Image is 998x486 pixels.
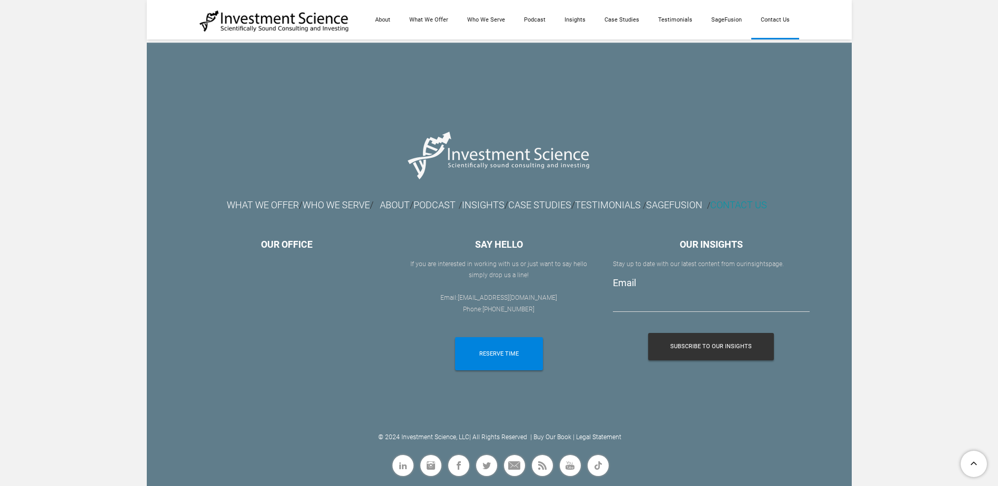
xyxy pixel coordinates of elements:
[447,453,471,478] a: Facebook
[680,239,743,250] font: OUR INSIGHTS
[508,199,571,210] a: CASE STUDIES
[299,199,303,210] font: /
[746,260,769,268] a: insights
[380,199,410,210] a: ABOUT
[479,337,519,370] span: RESERVE TIME
[472,433,527,441] a: All Rights Reserved
[613,260,784,268] font: Stay up to date with our latest content from our page.
[956,447,993,481] a: To Top
[475,239,523,250] font: SAY HELLO
[440,294,557,313] font: Email: Phone:
[710,199,767,210] a: CONTACT US
[261,239,312,250] font: OUR OFFICE
[391,453,415,478] a: Linkedin
[303,202,370,210] a: WHO WE SERVE
[380,199,414,210] font: /
[646,202,702,210] a: SAGEFUSION
[482,306,535,313] a: [PHONE_NUMBER]​
[199,9,349,33] img: Investment Science | NYC Consulting Services
[482,306,535,313] font: [PHONE_NUMBER]
[459,200,462,210] font: /
[613,277,636,288] label: Email
[227,202,299,210] a: WHAT WE OFFER
[575,199,641,210] a: TESTIMONIALS
[573,433,574,441] a: |
[530,433,532,441] a: |
[576,433,621,441] a: Legal Statement
[469,433,471,441] a: |
[414,202,456,210] a: PODCAST
[475,453,499,478] a: Twitter
[462,199,508,210] font: /
[508,199,643,210] font: /
[558,453,582,478] a: Youtube
[586,453,610,478] a: Flickr
[227,199,299,210] font: WHAT WE OFFER
[303,199,370,210] font: WHO WE SERVE
[462,199,505,210] a: INSIGHTS
[533,433,571,441] a: Buy Our Book
[670,333,752,360] span: Subscribe To Our Insights
[370,199,374,210] font: /
[378,433,469,441] a: © 2024 Investment Science, LLC
[414,199,456,210] font: PODCAST
[643,200,646,210] font: /
[707,200,710,210] font: /
[530,453,555,478] a: Rss
[410,260,587,279] font: If you are interested in working with us or ​just want to say hello simply drop us a line!
[402,121,596,188] img: Picture
[502,453,527,478] a: Mail
[419,453,443,478] a: Instagram
[646,199,702,210] font: SAGEFUSION
[458,294,557,301] a: [EMAIL_ADDRESS][DOMAIN_NAME]
[455,337,543,370] a: RESERVE TIME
